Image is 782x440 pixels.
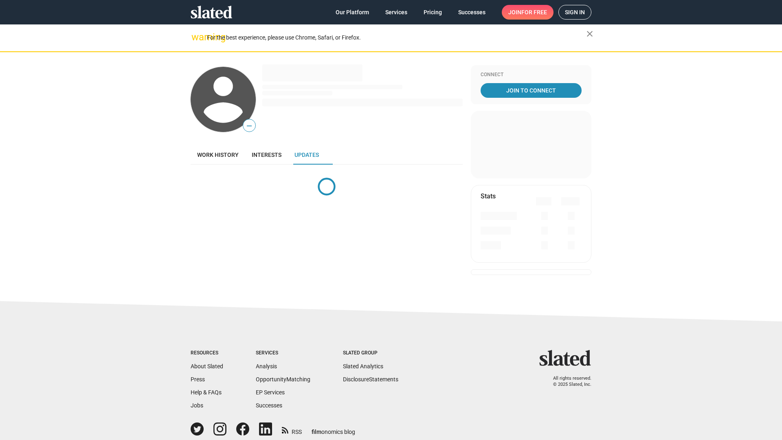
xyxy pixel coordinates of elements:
div: Resources [191,350,223,356]
span: Sign in [565,5,585,19]
a: Sign in [558,5,591,20]
a: Successes [256,402,282,409]
span: Join [508,5,547,20]
a: Press [191,376,205,383]
a: Services [379,5,414,20]
span: Pricing [424,5,442,20]
span: Services [385,5,407,20]
a: About Slated [191,363,223,370]
span: Work history [197,152,239,158]
span: film [312,429,321,435]
span: Our Platform [336,5,369,20]
mat-icon: warning [191,32,201,42]
div: Slated Group [343,350,398,356]
mat-icon: close [585,29,595,39]
mat-card-title: Stats [481,192,496,200]
a: Our Platform [329,5,376,20]
a: RSS [282,423,302,436]
a: Successes [452,5,492,20]
a: Join To Connect [481,83,582,98]
span: Updates [294,152,319,158]
span: Successes [458,5,485,20]
a: Pricing [417,5,448,20]
a: Analysis [256,363,277,370]
span: for free [521,5,547,20]
a: Slated Analytics [343,363,383,370]
a: Help & FAQs [191,389,222,396]
span: — [243,121,255,131]
p: All rights reserved. © 2025 Slated, Inc. [545,376,591,387]
a: DisclosureStatements [343,376,398,383]
div: Services [256,350,310,356]
div: Connect [481,72,582,78]
a: Joinfor free [502,5,554,20]
a: Work history [191,145,245,165]
a: OpportunityMatching [256,376,310,383]
a: Updates [288,145,325,165]
span: Join To Connect [482,83,580,98]
a: filmonomics blog [312,422,355,436]
a: Interests [245,145,288,165]
span: Interests [252,152,281,158]
div: For the best experience, please use Chrome, Safari, or Firefox. [207,32,586,43]
a: EP Services [256,389,285,396]
a: Jobs [191,402,203,409]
